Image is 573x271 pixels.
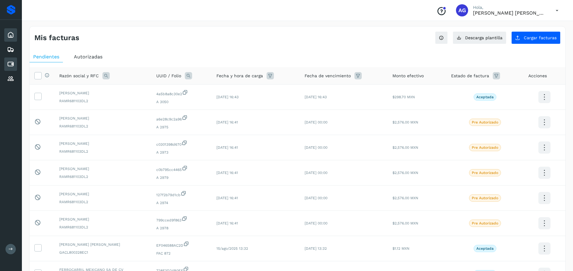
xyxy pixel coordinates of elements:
span: A 3050 [156,99,206,105]
span: [DATE] 16:41 [216,145,238,150]
span: [DATE] 16:41 [216,120,238,124]
span: [DATE] 16:43 [305,95,327,99]
span: RAMR681103DL2 [59,98,147,104]
span: $2,576.00 MXN [392,196,418,200]
span: FAC 872 [156,251,206,256]
span: [DATE] 00:00 [305,120,327,124]
span: GACL800328EC1 [59,250,147,255]
span: [DATE] 00:00 [305,221,327,225]
span: $1.12 MXN [392,246,409,251]
p: Aceptada [476,246,494,251]
span: Acciones [528,73,547,79]
span: [PERSON_NAME] [59,191,147,197]
span: [PERSON_NAME] [59,116,147,121]
span: [DATE] 16:43 [216,95,239,99]
h4: Mis facturas [34,33,79,42]
span: Razón social y RFC [59,73,99,79]
span: UUID / Folio [156,73,181,79]
span: [DATE] 13:32 [305,246,327,251]
span: 799cced9f863 [156,216,206,223]
span: [DATE] 16:41 [216,196,238,200]
span: Cargar facturas [524,36,557,40]
p: Abigail Gonzalez Leon [473,10,546,16]
span: A 2973 [156,150,206,155]
p: Hola, [473,5,546,10]
p: Pre Autorizado [472,171,498,175]
span: 15/ago/2025 13:32 [216,246,248,251]
div: Inicio [4,28,17,42]
div: Proveedores [4,72,17,85]
button: Descarga plantilla [453,31,506,44]
span: RAMR681103DL2 [59,149,147,154]
span: [DATE] 16:41 [216,221,238,225]
p: Pre Autorizado [472,145,498,150]
span: [DATE] 16:41 [216,171,238,175]
span: A 2975 [156,124,206,130]
div: Embarques [4,43,17,56]
span: Autorizadas [74,54,102,60]
span: [PERSON_NAME] [59,217,147,222]
span: 4a5b8a8c30e2 [156,89,206,97]
span: $2,576.00 MXN [392,145,418,150]
span: [PERSON_NAME] [PERSON_NAME] [59,242,147,247]
span: [DATE] 00:00 [305,145,327,150]
span: Fecha y hora de carga [216,73,263,79]
span: [PERSON_NAME] [59,141,147,146]
span: A 2978 [156,225,206,231]
span: RAMR681103DL2 [59,224,147,230]
span: $2,576.00 MXN [392,171,418,175]
span: [PERSON_NAME] [59,90,147,96]
span: c0b795cc4465 [156,165,206,172]
p: Pre Autorizado [472,221,498,225]
span: [DATE] 00:00 [305,196,327,200]
p: Pre Autorizado [472,196,498,200]
p: Pre Autorizado [472,120,498,124]
span: EF046588AC2D [156,241,206,248]
span: $298.70 MXN [392,95,415,99]
span: 127f2b79d1cb [156,190,206,198]
span: A 2974 [156,200,206,206]
span: RAMR681103DL2 [59,199,147,205]
span: Fecha de vencimiento [305,73,351,79]
span: Monto efectivo [392,73,424,79]
span: $2,576.00 MXN [392,221,418,225]
p: Aceptada [476,95,494,99]
span: Pendientes [33,54,59,60]
span: Descarga plantilla [465,36,502,40]
span: A 2979 [156,175,206,180]
span: a6e28c9c2a96 [156,115,206,122]
div: Cuentas por pagar [4,57,17,71]
span: $2,576.00 MXN [392,120,418,124]
button: Cargar facturas [511,31,561,44]
span: [DATE] 00:00 [305,171,327,175]
span: [PERSON_NAME] [59,166,147,172]
span: c0301398d670 [156,140,206,147]
span: RAMR681103DL2 [59,174,147,179]
span: Estado de factura [451,73,489,79]
span: RAMR681103DL2 [59,123,147,129]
